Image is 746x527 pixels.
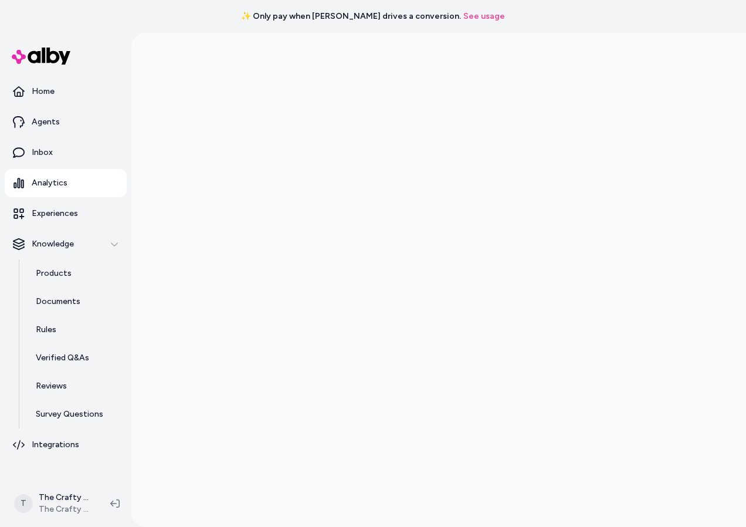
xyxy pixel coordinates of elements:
[36,268,72,279] p: Products
[32,208,78,219] p: Experiences
[24,372,127,400] a: Reviews
[32,238,74,250] p: Knowledge
[39,504,91,515] span: The Crafty Leprechaun
[5,108,127,136] a: Agents
[5,200,127,228] a: Experiences
[241,11,461,22] span: ✨ Only pay when [PERSON_NAME] drives a conversion.
[463,11,505,22] a: See usage
[36,380,67,392] p: Reviews
[36,352,89,364] p: Verified Q&As
[36,408,103,420] p: Survey Questions
[5,230,127,258] button: Knowledge
[5,77,127,106] a: Home
[32,116,60,128] p: Agents
[32,177,67,189] p: Analytics
[32,147,53,158] p: Inbox
[5,169,127,197] a: Analytics
[14,494,33,513] span: T
[36,296,80,308] p: Documents
[24,316,127,344] a: Rules
[12,48,70,65] img: alby Logo
[36,324,56,336] p: Rules
[32,86,55,97] p: Home
[24,259,127,288] a: Products
[5,138,127,167] a: Inbox
[24,288,127,316] a: Documents
[24,400,127,428] a: Survey Questions
[7,485,101,522] button: TThe Crafty Leprechaun ShopifyThe Crafty Leprechaun
[32,439,79,451] p: Integrations
[5,431,127,459] a: Integrations
[39,492,91,504] p: The Crafty Leprechaun Shopify
[24,344,127,372] a: Verified Q&As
